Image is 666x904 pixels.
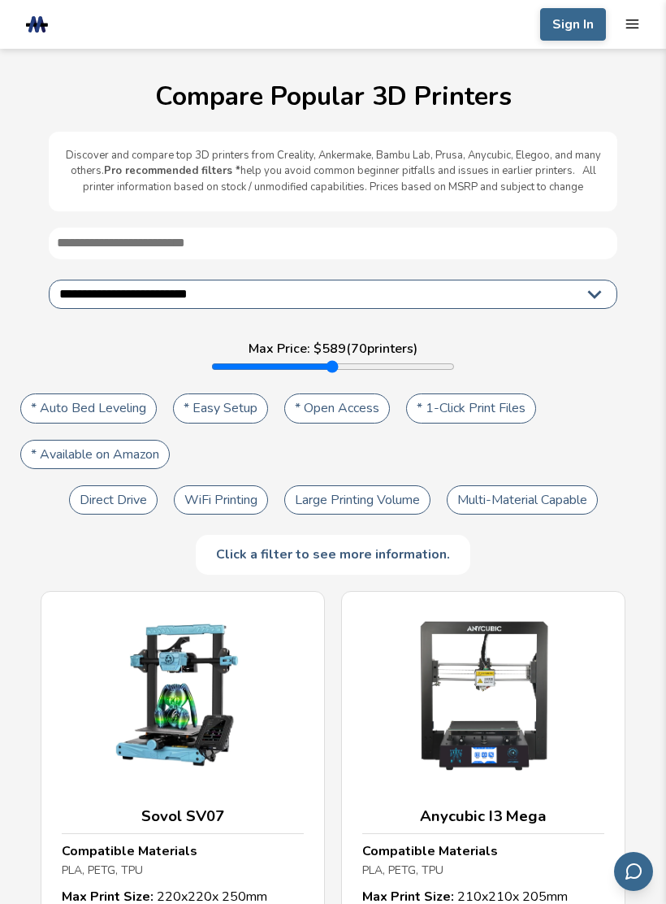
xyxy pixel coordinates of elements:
[447,485,598,515] button: Multi-Material Capable
[16,82,650,111] h1: Compare Popular 3D Printers
[362,863,443,878] span: PLA, PETG, TPU
[62,807,304,825] h3: Sovol SV07
[69,485,158,515] button: Direct Drive
[284,485,430,515] button: Large Printing Volume
[362,842,498,860] strong: Compatible Materials
[65,148,601,196] p: Discover and compare top 3D printers from Creality, Ankermake, Bambu Lab, Prusa, Anycubic, Elegoo...
[249,341,417,356] label: Max Price: $ 589 ( 70 printers)
[362,807,604,825] h3: Anycubic I3 Mega
[614,852,653,891] button: Send feedback via email
[284,393,390,423] button: * Open Access
[62,863,143,878] span: PLA, PETG, TPU
[173,393,268,423] button: * Easy Setup
[406,393,536,423] button: * 1-Click Print Files
[625,16,640,32] button: mobile navigation menu
[20,440,170,469] button: * Available on Amazon
[540,8,606,41] button: Sign In
[62,842,197,860] strong: Compatible Materials
[104,163,240,178] b: Pro recommended filters *
[196,535,470,574] div: Click a filter to see more information.
[174,485,268,515] button: WiFi Printing
[20,393,157,423] button: * Auto Bed Leveling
